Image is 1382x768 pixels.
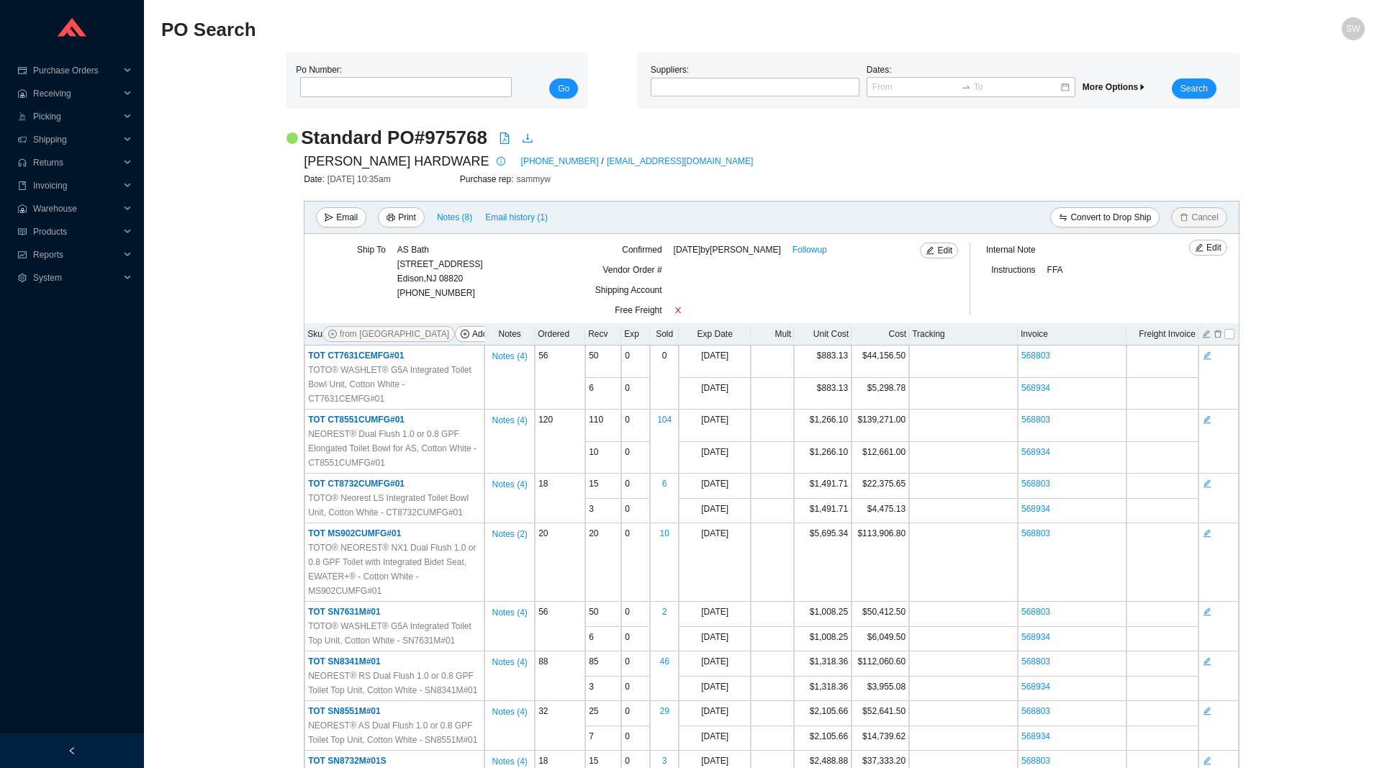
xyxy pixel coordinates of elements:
span: Shipping [33,128,119,151]
td: 32 [535,701,585,751]
span: swap-right [961,82,971,92]
th: Exp [621,323,650,345]
td: $1,318.36 [794,651,852,677]
td: $22,375.65 [852,474,909,499]
span: Warehouse [33,197,119,220]
span: 15 [589,756,598,766]
span: setting [17,274,27,282]
span: TOT SN8551M#01 [308,706,381,716]
span: TOT SN7631M#01 [308,607,381,617]
td: $12,661.00 [852,442,909,474]
button: printerPrint [378,207,425,227]
a: 568803 [1021,706,1050,716]
span: to [961,82,971,92]
button: editEdit [920,243,958,258]
span: Instructions [991,265,1035,275]
span: 3 [589,682,594,692]
span: download [522,132,533,144]
span: file-pdf [499,132,510,144]
span: 50 [589,607,598,617]
button: edit [1202,349,1212,359]
span: left [68,746,76,755]
td: $44,156.50 [852,345,909,378]
button: Notes (4) [491,754,528,764]
td: $112,060.60 [852,651,909,677]
span: send [325,213,333,223]
span: edit [1195,243,1203,253]
td: 0 [621,378,650,410]
span: 15 [589,479,598,489]
th: Tracking [909,323,1018,345]
td: $883.13 [794,345,852,378]
th: Cost [852,323,909,345]
button: Notes (4) [491,704,528,714]
span: 25 [589,706,598,716]
div: Po Number: [296,63,507,99]
span: TOT CT8732CUMFG#01 [308,479,405,489]
span: TOTO® Neorest LS Integrated Toilet Bowl Unit, Cotton White - CT8732CUMFG#01 [308,491,481,520]
td: 0 [621,602,650,627]
td: $50,412.50 [852,602,909,627]
td: 0 [621,442,650,474]
button: Search [1172,78,1216,99]
button: edit [1202,705,1212,715]
td: $5,298.78 [852,378,909,410]
td: [DATE] [679,602,751,627]
th: Ordered [535,323,585,345]
span: edit [1203,415,1211,425]
span: plus-circle [461,330,469,340]
span: Email [336,210,358,225]
div: [PHONE_NUMBER] [397,243,483,300]
span: 50 [589,351,598,361]
th: Notes [484,323,535,345]
span: Ship To [357,245,386,255]
span: [DATE] by [PERSON_NAME] [674,243,781,257]
button: 104 [656,410,672,430]
span: / [602,154,604,168]
button: Notes (4) [491,348,528,358]
span: Returns [33,151,119,174]
a: 568934 [1021,731,1050,741]
button: Email history (1) [484,207,548,227]
button: 29 [659,701,669,721]
span: NEOREST® RS Dual Flush 1.0 or 0.8 GPF Toilet Top Unit, Cotton White - SN8341M#01 [308,669,481,697]
div: Suppliers: [647,63,863,99]
td: [DATE] [679,701,751,726]
span: Notes ( 8 ) [437,210,472,225]
span: Search [1180,81,1208,96]
button: edit [1202,655,1212,665]
td: [DATE] [679,378,751,410]
span: Vendor Order # [603,265,662,275]
td: $1,008.25 [794,627,852,652]
span: Confirmed [622,245,661,255]
span: Notes ( 4 ) [492,477,527,492]
span: Notes ( 4 ) [492,605,527,620]
td: [DATE] [679,499,751,524]
span: edit [1203,351,1211,361]
button: plus-circlefrom [GEOGRAPHIC_DATA] [322,326,455,342]
td: 56 [535,602,585,651]
span: info-circle [493,157,509,166]
span: Reports [33,243,119,266]
a: 568803 [1021,479,1050,489]
button: 46 [659,651,669,672]
span: 7 [589,731,594,741]
a: file-pdf [499,132,510,147]
button: Notes (4) [491,476,528,487]
button: 6 [661,474,668,494]
span: NEOREST® AS Dual Flush 1.0 or 0.8 GPF Toilet Top Unit, Cotton White - SN8551M#01 [308,718,481,747]
span: fund [17,250,27,259]
button: edit [1202,754,1212,764]
td: $883.13 [794,378,852,410]
span: Print [398,210,416,225]
a: 568934 [1021,504,1050,514]
td: $1,491.71 [794,474,852,499]
button: edit [1201,327,1211,338]
input: To [974,80,1060,94]
div: FFA [1047,263,1181,283]
span: Free Freight [615,305,661,315]
td: [DATE] [679,677,751,702]
td: $2,105.66 [794,726,852,751]
span: NEOREST® Dual Flush 1.0 or 0.8 GPF Elongated Toilet Bowl for AS, Cotton White - CT8551CUMFG#01 [308,427,481,470]
span: 6 [589,383,594,393]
